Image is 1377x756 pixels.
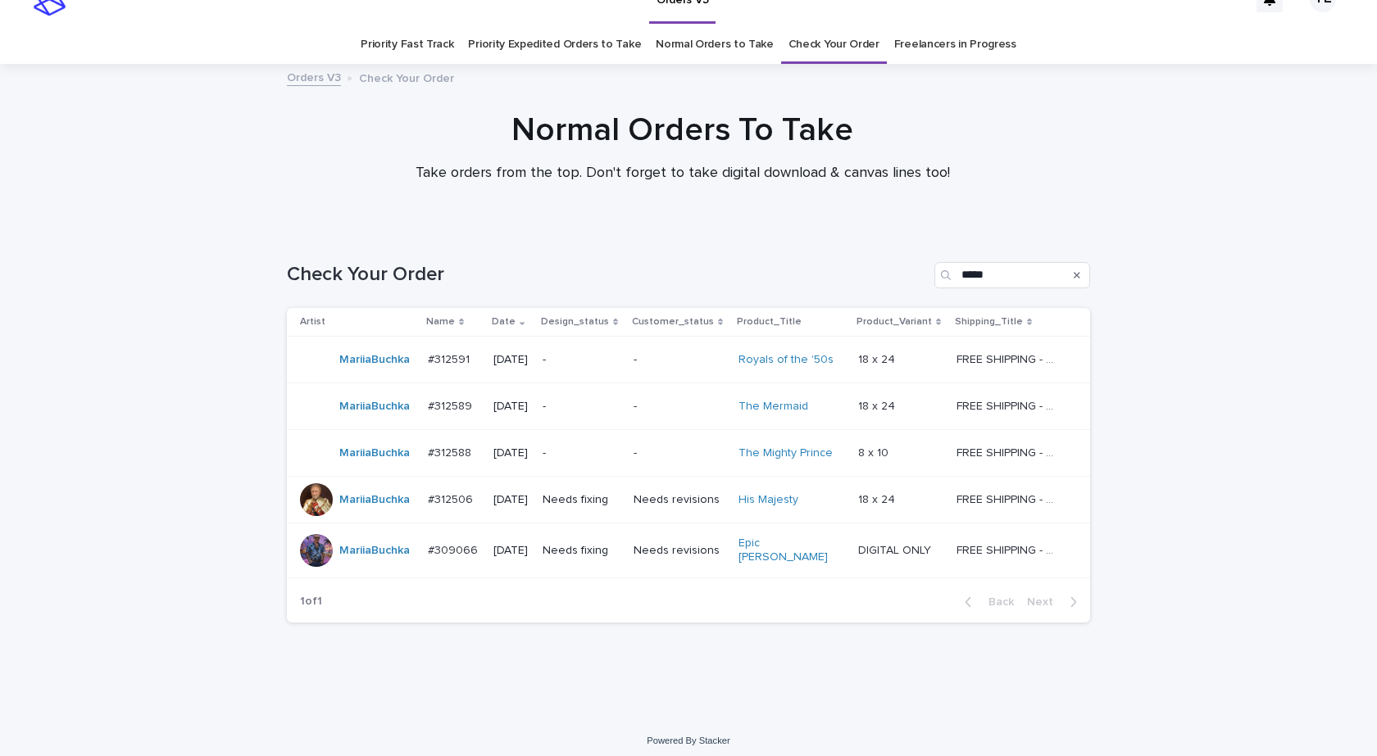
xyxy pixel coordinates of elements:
a: MariiaBuchka [339,493,410,507]
p: Needs revisions [634,544,725,558]
p: FREE SHIPPING - preview in 1-2 business days, after your approval delivery will take 5-10 b.d. [957,396,1062,414]
a: Epic [PERSON_NAME] [738,536,841,564]
tr: MariiaBuchka #312588#312588 [DATE]--The Mighty Prince 8 x 108 x 10 FREE SHIPPING - preview in 1-2... [287,430,1090,477]
p: FREE SHIPPING - preview in 1-2 business days, after your approval delivery will take 5-10 b.d. [957,350,1062,367]
h1: Check Your Order [287,263,928,287]
p: [DATE] [493,493,529,507]
p: #312588 [428,443,475,460]
p: 8 x 10 [858,443,892,460]
p: FREE SHIPPING - preview in 1-2 business days, after your approval delivery will take 5-10 b.d. [957,490,1062,507]
p: #312589 [428,396,475,414]
input: Search [934,262,1090,288]
p: Product_Variant [857,313,932,331]
p: [DATE] [493,446,529,460]
a: The Mighty Prince [738,446,833,460]
a: Check Your Order [788,25,879,64]
p: - [543,353,620,367]
p: #312591 [428,350,473,367]
tr: MariiaBuchka #312589#312589 [DATE]--The Mermaid 18 x 2418 x 24 FREE SHIPPING - preview in 1-2 bus... [287,383,1090,430]
p: Name [426,313,455,331]
p: Check Your Order [359,68,454,86]
p: 18 x 24 [858,350,898,367]
p: FREE SHIPPING - preview in 1-2 business days, after your approval delivery will take 5-10 b.d. [957,443,1062,460]
p: Artist [300,313,325,331]
p: - [634,353,725,367]
a: MariiaBuchka [339,544,410,558]
p: 18 x 24 [858,490,898,507]
a: MariiaBuchka [339,446,410,460]
p: [DATE] [493,353,529,367]
a: Royals of the '50s [738,353,834,367]
p: [DATE] [493,400,529,414]
a: MariiaBuchka [339,400,410,414]
tr: MariiaBuchka #309066#309066 [DATE]Needs fixingNeeds revisionsEpic [PERSON_NAME] DIGITAL ONLYDIGIT... [287,523,1090,578]
p: 1 of 1 [287,582,335,622]
p: Design_status [541,313,609,331]
button: Back [952,595,1020,609]
a: The Mermaid [738,400,808,414]
a: Powered By Stacker [647,736,729,745]
p: Needs fixing [543,493,620,507]
p: - [543,400,620,414]
p: Customer_status [632,313,714,331]
p: - [634,400,725,414]
p: Date [492,313,516,331]
p: #312506 [428,490,476,507]
p: 18 x 24 [858,396,898,414]
p: FREE SHIPPING - preview in 1-2 business days, after your approval delivery will take 5-10 b.d., l... [957,541,1062,558]
p: Shipping_Title [955,313,1023,331]
p: DIGITAL ONLY [858,541,934,558]
h1: Normal Orders To Take [281,111,1084,150]
a: Priority Expedited Orders to Take [468,25,641,64]
span: Back [979,596,1014,608]
p: Needs fixing [543,544,620,558]
a: Priority Fast Track [361,25,453,64]
tr: MariiaBuchka #312506#312506 [DATE]Needs fixingNeeds revisionsHis Majesty 18 x 2418 x 24 FREE SHIP... [287,477,1090,523]
a: His Majesty [738,493,798,507]
p: Needs revisions [634,493,725,507]
a: Normal Orders to Take [656,25,774,64]
p: Take orders from the top. Don't forget to take digital download & canvas lines too! [355,165,1011,183]
p: #309066 [428,541,481,558]
tr: MariiaBuchka #312591#312591 [DATE]--Royals of the '50s 18 x 2418 x 24 FREE SHIPPING - preview in ... [287,337,1090,383]
a: Freelancers in Progress [894,25,1016,64]
p: [DATE] [493,544,529,558]
span: Next [1027,596,1063,608]
p: Product_Title [737,313,802,331]
p: - [634,446,725,460]
a: Orders V3 [287,67,341,86]
p: - [543,446,620,460]
a: MariiaBuchka [339,353,410,367]
button: Next [1020,595,1090,609]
